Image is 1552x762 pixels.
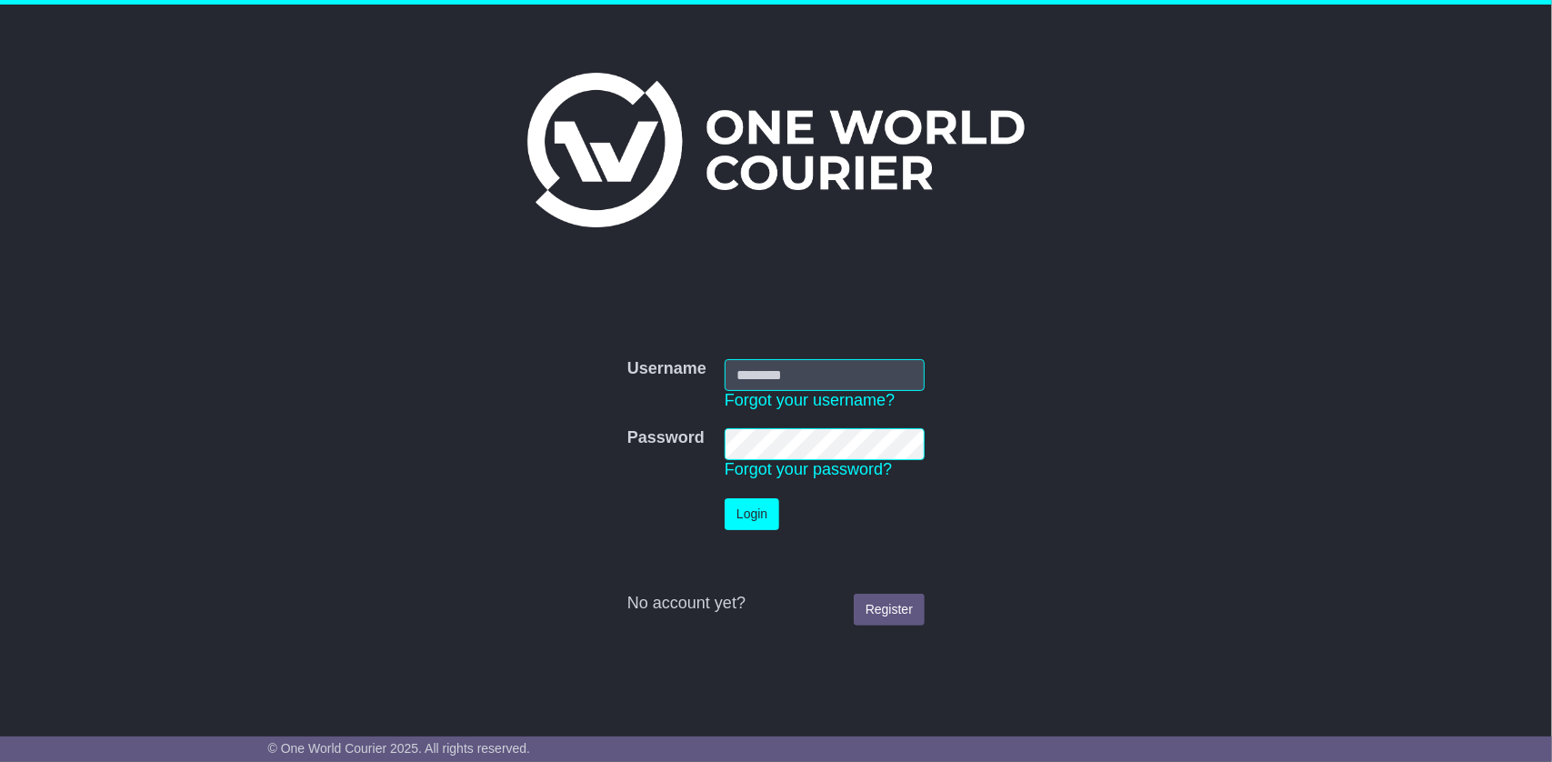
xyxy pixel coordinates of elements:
[725,498,779,530] button: Login
[627,594,925,614] div: No account yet?
[725,460,892,478] a: Forgot your password?
[627,359,706,379] label: Username
[627,428,705,448] label: Password
[854,594,925,626] a: Register
[725,391,895,409] a: Forgot your username?
[527,73,1024,227] img: One World
[268,741,531,756] span: © One World Courier 2025. All rights reserved.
